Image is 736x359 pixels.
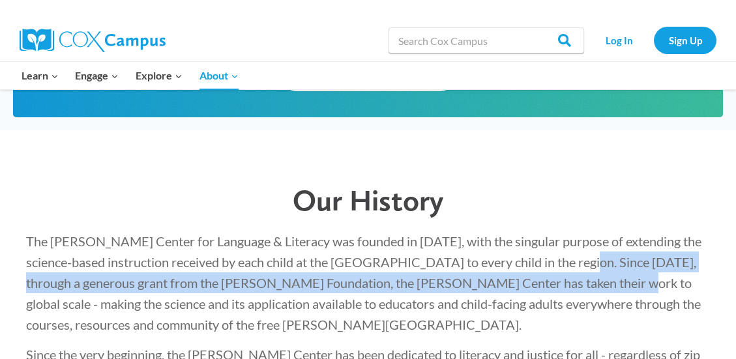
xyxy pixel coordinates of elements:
[591,27,647,53] a: Log In
[26,233,701,332] span: The [PERSON_NAME] Center for Language & Literacy was founded in [DATE], with the singular purpose...
[20,29,166,52] img: Cox Campus
[127,62,191,89] button: Child menu of Explore
[67,62,128,89] button: Child menu of Engage
[591,27,716,53] nav: Secondary Navigation
[191,62,247,89] button: Child menu of About
[13,62,67,89] button: Child menu of Learn
[293,182,443,218] span: Our History
[654,27,716,53] a: Sign Up
[13,62,246,89] nav: Primary Navigation
[389,27,584,53] input: Search Cox Campus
